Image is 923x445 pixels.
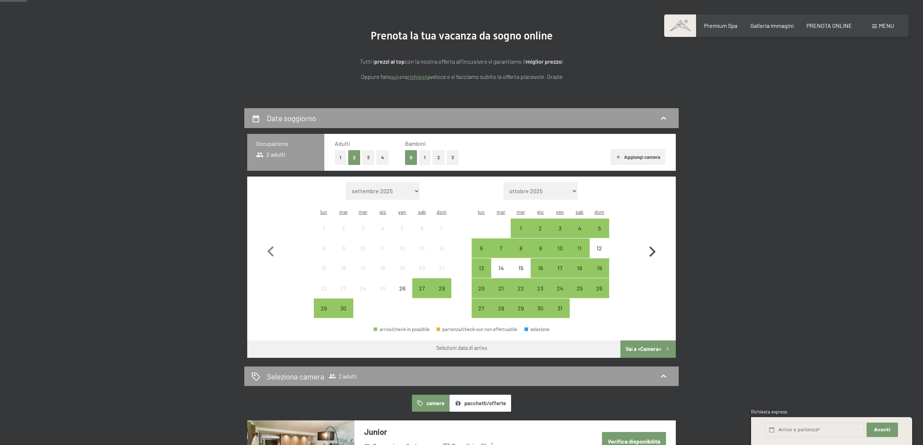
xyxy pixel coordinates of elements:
div: 24 [551,285,569,304]
abbr: lunedì [320,209,327,215]
div: Tue Sep 16 2025 [333,258,353,278]
div: Sun Oct 05 2025 [590,219,609,238]
div: 14 [433,245,451,263]
div: arrivo/check-in non effettuabile [432,238,451,258]
button: 4 [376,150,389,165]
span: Richiesta express [751,409,787,415]
div: Sat Sep 20 2025 [412,258,432,278]
div: Sat Sep 27 2025 [412,278,432,298]
div: Mon Oct 27 2025 [472,298,491,318]
div: arrivo/check-in possibile [531,238,550,258]
div: Selezioni data di arrivo [436,344,487,352]
div: arrivo/check-in possibile [550,278,570,298]
div: arrivo/check-in non effettuabile [314,238,333,258]
span: Menu [879,22,894,29]
div: arrivo/check-in possibile [531,278,550,298]
div: Thu Sep 11 2025 [373,238,392,258]
div: 5 [393,225,411,243]
div: arrivo/check-in non effettuabile [314,278,333,298]
div: arrivo/check-in possibile [511,219,530,238]
h2: Seleziona camera [267,371,324,382]
div: arrivo/check-in non effettuabile [314,258,333,278]
div: Mon Sep 22 2025 [314,278,333,298]
a: quì [390,73,398,80]
div: 2 [531,225,549,243]
div: 25 [374,285,392,304]
div: arrivo/check-in possibile [570,219,589,238]
div: arrivo/check-in possibile [472,298,491,318]
h2: Date soggiorno [267,114,316,123]
div: arrivo/check-in non effettuabile [392,258,412,278]
div: arrivo/check-in non effettuabile [353,278,373,298]
div: arrivo/check-in possibile [570,258,589,278]
div: arrivo/check-in non effettuabile [353,238,373,258]
div: arrivo/check-in non effettuabile [590,238,609,258]
div: arrivo/check-in possibile [511,298,530,318]
button: 1 [335,150,346,165]
div: arrivo/check-in possibile [550,298,570,318]
div: 16 [334,265,352,283]
button: Avanti [867,423,898,437]
div: Fri Oct 17 2025 [550,258,570,278]
button: 1 [419,150,430,165]
div: 26 [590,285,608,304]
div: Sat Oct 11 2025 [570,238,589,258]
div: 28 [492,305,510,323]
abbr: sabato [576,209,583,215]
div: arrivo/check-in possibile [590,219,609,238]
div: Tue Sep 02 2025 [333,219,353,238]
div: 11 [374,245,392,263]
div: arrivo/check-in non effettuabile [333,258,353,278]
div: 18 [374,265,392,283]
button: 2 [348,150,360,165]
div: 30 [334,305,352,323]
div: 19 [590,265,608,283]
div: Wed Oct 22 2025 [511,278,530,298]
div: 6 [472,245,490,263]
div: 29 [511,305,530,323]
div: arrivo/check-in possibile [550,219,570,238]
div: arrivo/check-in possibile [472,258,491,278]
div: arrivo/check-in possibile [531,258,550,278]
div: 27 [472,305,490,323]
div: 25 [570,285,589,304]
div: Wed Oct 08 2025 [511,238,530,258]
abbr: mercoledì [359,209,367,215]
div: 19 [393,265,411,283]
div: 26 [393,285,411,304]
div: Sat Oct 18 2025 [570,258,589,278]
div: 15 [315,265,333,283]
span: Avanti [874,427,890,433]
div: 4 [374,225,392,243]
div: 30 [531,305,549,323]
abbr: giovedì [537,209,544,215]
div: arrivo/check-in possibile [590,258,609,278]
div: 8 [315,245,333,263]
div: 23 [334,285,352,304]
button: 3 [362,150,374,165]
abbr: giovedì [379,209,386,215]
div: Fri Sep 12 2025 [392,238,412,258]
button: 0 [405,150,417,165]
div: arrivo/check-in possibile [333,298,353,318]
div: Wed Sep 17 2025 [353,258,373,278]
div: Fri Oct 10 2025 [550,238,570,258]
div: 6 [413,225,431,243]
div: Thu Oct 02 2025 [531,219,550,238]
div: Mon Oct 06 2025 [472,238,491,258]
div: arrivo/check-in possibile [472,278,491,298]
div: 2 [334,225,352,243]
div: 21 [433,265,451,283]
div: arrivo/check-in non effettuabile [314,219,333,238]
div: arrivo/check-in non effettuabile [333,238,353,258]
button: Mese successivo [642,182,663,318]
a: Premium Spa [704,22,737,29]
div: 11 [570,245,589,263]
div: 10 [354,245,372,263]
div: Fri Sep 05 2025 [392,219,412,238]
div: Wed Oct 15 2025 [511,258,530,278]
span: Bambini [405,140,426,147]
abbr: martedì [497,209,505,215]
div: arrivo/check-in possibile [531,219,550,238]
button: Aggiungi camera [611,149,665,165]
